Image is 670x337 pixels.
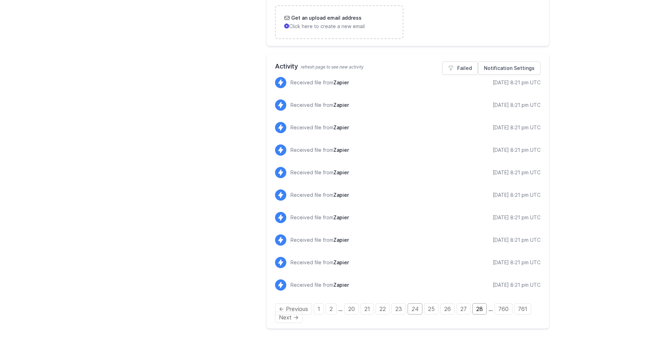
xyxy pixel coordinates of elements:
p: Received file from [291,102,349,109]
span: Zapier [333,79,349,85]
div: [DATE] 8:21 pm UTC [493,281,541,289]
span: Zapier [333,124,349,130]
a: Page 28 [472,303,487,315]
div: [DATE] 8:21 pm UTC [493,259,541,266]
div: [DATE] 8:21 pm UTC [493,79,541,86]
div: [DATE] 8:21 pm UTC [493,236,541,244]
span: Zapier [333,169,349,175]
p: Received file from [291,169,349,176]
div: Pagination [275,305,541,322]
span: Zapier [333,192,349,198]
p: Received file from [291,281,349,289]
a: Page 22 [376,303,390,315]
h2: Activity [275,61,541,71]
iframe: Drift Widget Chat Controller [635,302,662,329]
span: Zapier [333,214,349,220]
span: Zapier [333,282,349,288]
p: Received file from [291,79,349,86]
a: Next page [275,312,302,323]
div: [DATE] 8:21 pm UTC [493,147,541,154]
span: … [489,305,493,312]
div: [DATE] 8:21 pm UTC [493,169,541,176]
span: Zapier [333,102,349,108]
p: Received file from [291,124,349,131]
a: Page 20 [344,303,359,315]
div: [DATE] 8:21 pm UTC [493,102,541,109]
p: Received file from [291,214,349,221]
p: Received file from [291,192,349,199]
a: Get an upload email address Click here to create a new email [276,6,403,38]
a: Notification Settings [478,61,541,75]
p: Click here to create a new email [284,23,394,30]
a: Page 2 [326,303,337,315]
a: Page 25 [424,303,439,315]
a: Page 21 [360,303,374,315]
p: Received file from [291,259,349,266]
a: Previous page [275,303,312,315]
em: Page 24 [408,303,422,315]
p: Received file from [291,236,349,244]
span: … [338,305,343,312]
a: Page 1 [314,303,324,315]
a: Failed [442,61,478,75]
a: Page 27 [457,303,471,315]
a: Page 26 [440,303,455,315]
a: Page 23 [391,303,406,315]
span: refresh page to see new activity [301,64,364,70]
div: [DATE] 8:21 pm UTC [493,124,541,131]
div: [DATE] 8:21 pm UTC [493,192,541,199]
span: Zapier [333,147,349,153]
a: Page 761 [514,303,531,315]
h3: Get an upload email address [290,14,362,21]
p: Received file from [291,147,349,154]
div: [DATE] 8:21 pm UTC [493,214,541,221]
a: Page 760 [494,303,512,315]
span: Zapier [333,237,349,243]
span: Zapier [333,259,349,265]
